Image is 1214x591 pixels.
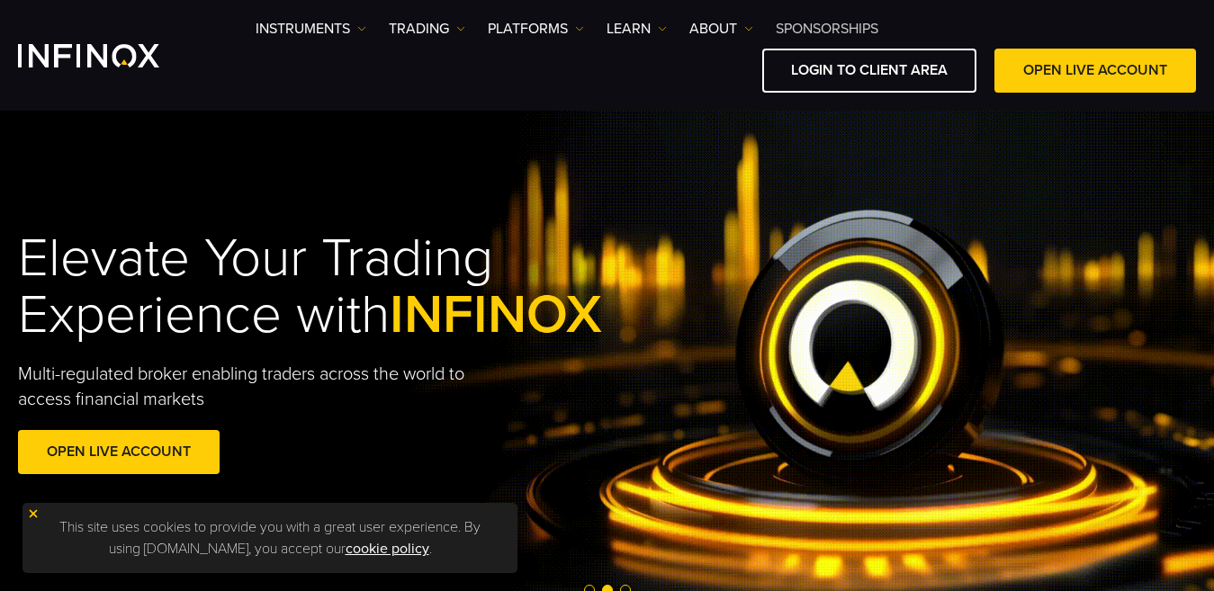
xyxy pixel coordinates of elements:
a: LOGIN TO CLIENT AREA [762,49,976,93]
a: ABOUT [689,18,753,40]
a: cookie policy [346,540,429,558]
p: Multi-regulated broker enabling traders across the world to access financial markets [18,362,517,412]
a: PLATFORMS [488,18,584,40]
a: OPEN LIVE ACCOUNT [18,430,220,474]
img: yellow close icon [27,507,40,520]
p: This site uses cookies to provide you with a great user experience. By using [DOMAIN_NAME], you a... [31,512,508,564]
span: INFINOX [390,282,602,347]
a: Instruments [256,18,366,40]
a: OPEN LIVE ACCOUNT [994,49,1196,93]
a: SPONSORSHIPS [776,18,878,40]
a: INFINOX Logo [18,44,202,67]
h1: Elevate Your Trading Experience with [18,230,643,344]
a: TRADING [389,18,465,40]
a: Learn [607,18,667,40]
